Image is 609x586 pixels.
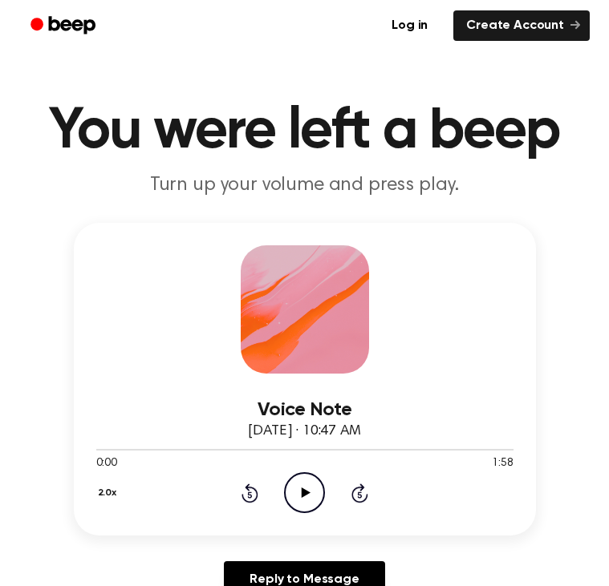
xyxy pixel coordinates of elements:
[248,424,360,438] span: [DATE] · 10:47 AM
[19,10,110,42] a: Beep
[492,455,513,472] span: 1:58
[19,173,590,197] p: Turn up your volume and press play.
[96,455,117,472] span: 0:00
[376,7,444,44] a: Log in
[96,479,123,507] button: 2.0x
[19,103,590,160] h1: You were left a beep
[453,10,590,41] a: Create Account
[96,399,514,421] h3: Voice Note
